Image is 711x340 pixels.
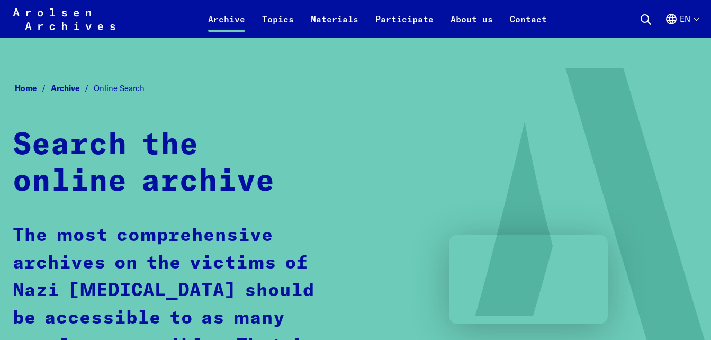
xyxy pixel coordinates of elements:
a: Contact [501,13,555,38]
span: Online Search [94,83,145,93]
a: Archive [51,83,94,93]
a: Home [15,83,51,93]
a: Materials [302,13,367,38]
a: Archive [200,13,254,38]
nav: Primary [200,6,555,32]
nav: Breadcrumb [13,80,698,96]
a: Participate [367,13,442,38]
a: Topics [254,13,302,38]
strong: Search the online archive [13,130,275,197]
button: English, language selection [665,13,698,38]
a: About us [442,13,501,38]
